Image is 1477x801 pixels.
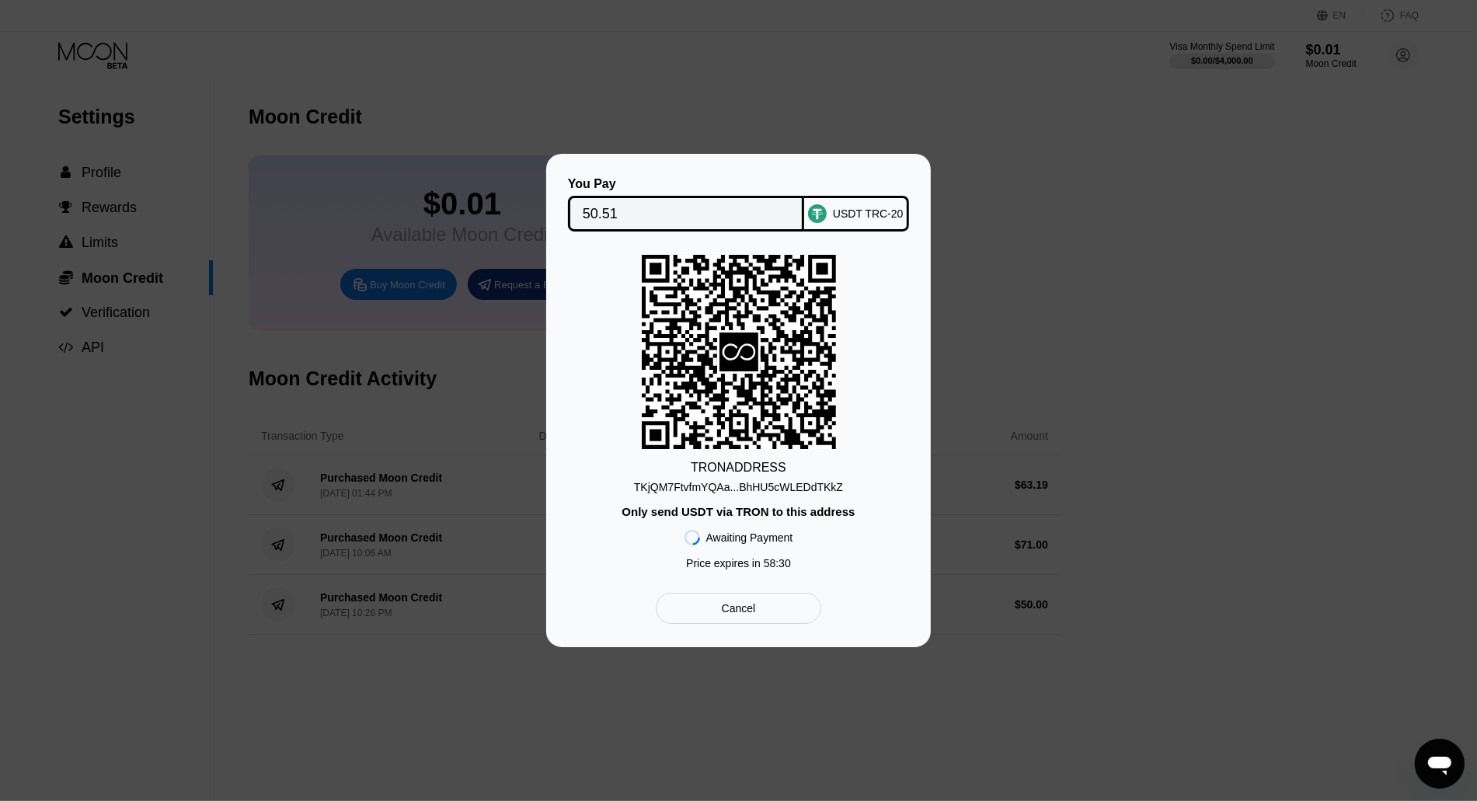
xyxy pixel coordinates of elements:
div: Cancel [656,593,821,624]
iframe: Button to launch messaging window [1415,739,1465,789]
div: Only send USDT via TRON to this address [622,505,855,518]
div: TKjQM7FtvfmYQAa...BhHU5cWLEDdTKkZ [634,481,843,493]
div: USDT TRC-20 [833,207,904,220]
div: You Pay [568,177,805,191]
div: TRON ADDRESS [691,461,786,475]
div: Price expires in [686,557,791,569]
div: Awaiting Payment [706,531,793,544]
div: You PayUSDT TRC-20 [570,177,907,232]
span: 58 : 30 [764,557,791,569]
div: TKjQM7FtvfmYQAa...BhHU5cWLEDdTKkZ [634,475,843,493]
div: Cancel [722,601,756,615]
